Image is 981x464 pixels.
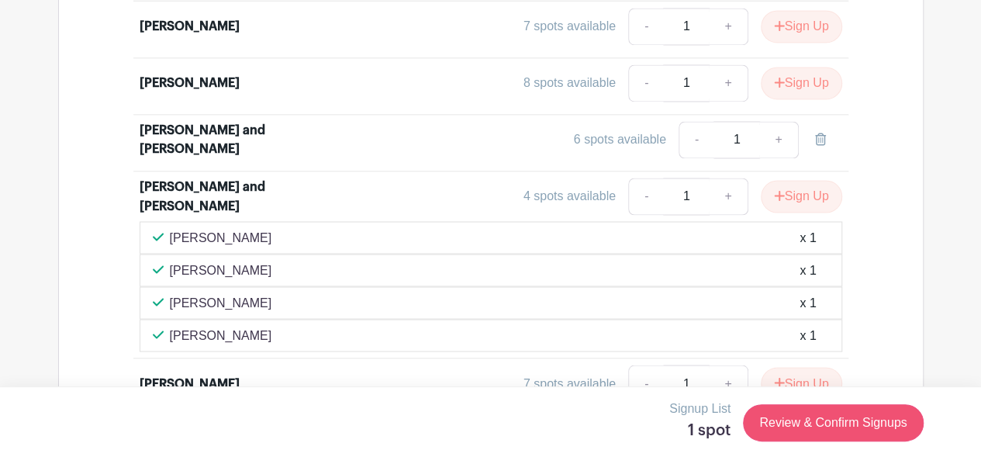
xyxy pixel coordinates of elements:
[523,374,616,393] div: 7 spots available
[140,74,240,92] div: [PERSON_NAME]
[140,178,297,215] div: [PERSON_NAME] and [PERSON_NAME]
[523,17,616,36] div: 7 spots available
[800,326,816,345] div: x 1
[170,228,272,247] p: [PERSON_NAME]
[679,121,714,158] a: -
[140,17,240,36] div: [PERSON_NAME]
[761,180,842,213] button: Sign Up
[743,404,923,441] a: Review & Confirm Signups
[628,365,664,402] a: -
[170,293,272,312] p: [PERSON_NAME]
[709,365,748,402] a: +
[800,293,816,312] div: x 1
[669,421,731,440] h5: 1 spot
[170,326,272,345] p: [PERSON_NAME]
[709,8,748,45] a: +
[140,374,240,393] div: [PERSON_NAME]
[709,64,748,102] a: +
[761,10,842,43] button: Sign Up
[759,121,798,158] a: +
[628,8,664,45] a: -
[628,178,664,215] a: -
[669,400,731,418] p: Signup List
[800,228,816,247] div: x 1
[574,130,666,149] div: 6 spots available
[800,261,816,279] div: x 1
[628,64,664,102] a: -
[523,187,616,206] div: 4 spots available
[761,67,842,99] button: Sign Up
[140,121,297,158] div: [PERSON_NAME] and [PERSON_NAME]
[709,178,748,215] a: +
[523,74,616,92] div: 8 spots available
[170,261,272,279] p: [PERSON_NAME]
[761,367,842,400] button: Sign Up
